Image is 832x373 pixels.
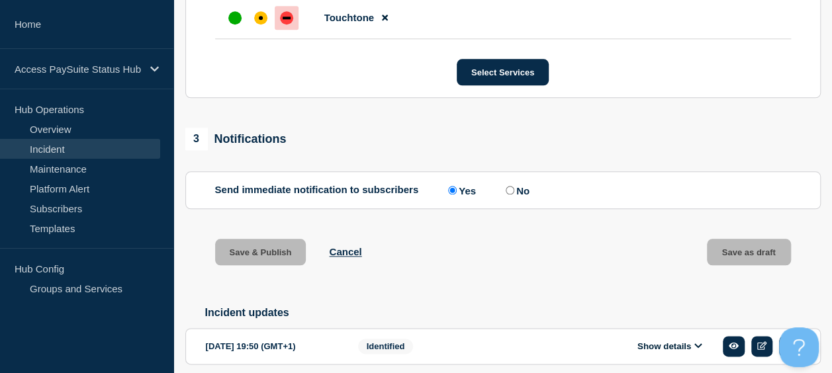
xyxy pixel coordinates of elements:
[185,128,287,150] div: Notifications
[707,239,791,265] button: Save as draft
[215,239,306,265] button: Save & Publish
[448,186,457,194] input: Yes
[185,128,208,150] span: 3
[445,184,476,196] label: Yes
[228,11,242,24] div: up
[254,11,267,24] div: affected
[502,184,530,196] label: No
[205,307,821,319] h2: Incident updates
[633,341,706,352] button: Show details
[457,59,549,85] button: Select Services
[358,339,414,354] span: Identified
[206,335,338,357] div: [DATE] 19:50 (GMT+1)
[215,184,419,196] p: Send immediate notification to subscribers
[506,186,514,194] input: No
[15,63,142,75] p: Access PaySuite Status Hub
[324,12,375,23] span: Touchtone
[215,184,791,196] div: Send immediate notification to subscribers
[779,327,819,367] iframe: Help Scout Beacon - Open
[280,11,293,24] div: down
[329,246,361,257] button: Cancel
